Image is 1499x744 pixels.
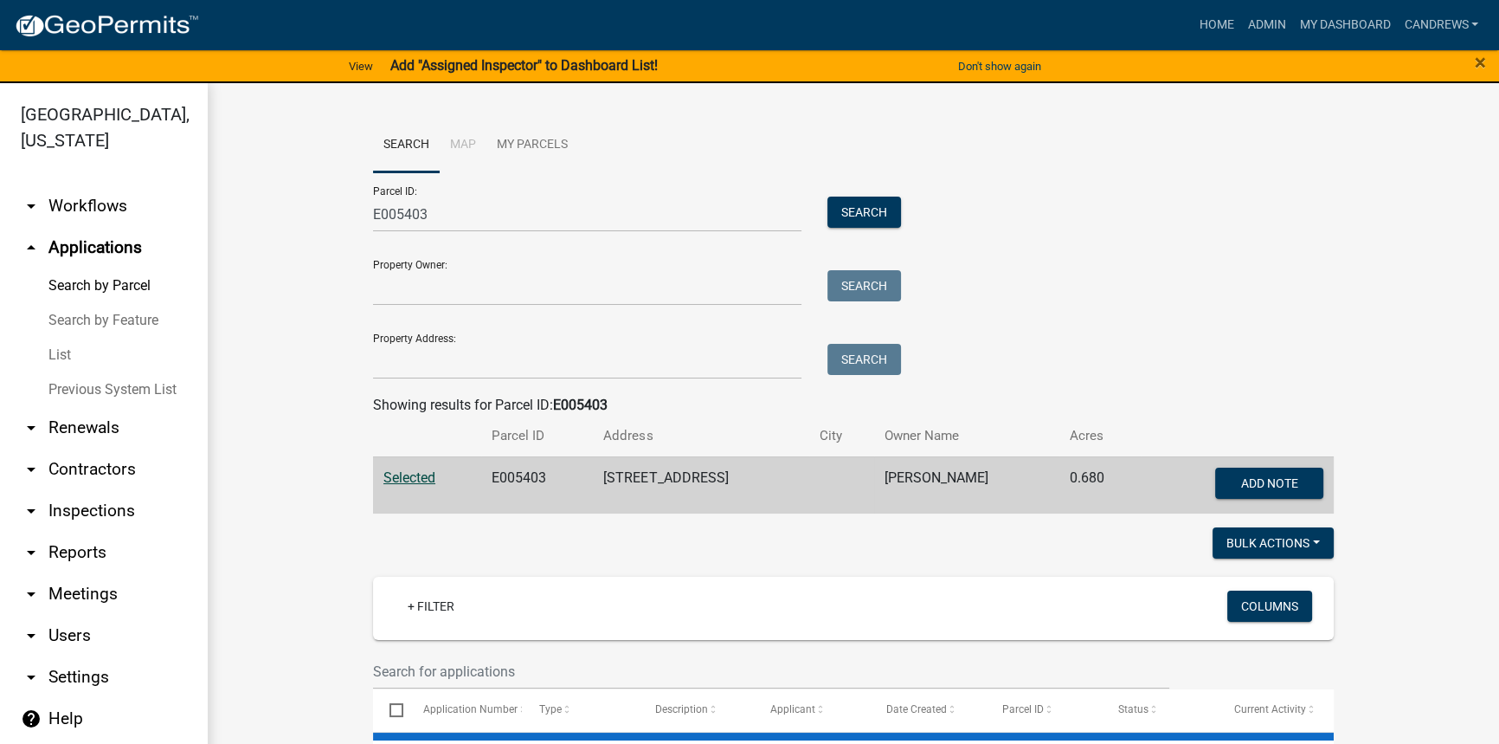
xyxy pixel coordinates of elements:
[423,703,518,715] span: Application Number
[1240,9,1292,42] a: Admin
[373,118,440,173] a: Search
[754,689,870,731] datatable-header-cell: Applicant
[21,584,42,605] i: arrow_drop_down
[1102,689,1218,731] datatable-header-cell: Status
[654,703,707,715] span: Description
[638,689,754,731] datatable-header-cell: Description
[1227,591,1312,622] button: Columns
[373,654,1169,689] input: Search for applications
[481,416,593,456] th: Parcel ID
[1240,476,1297,489] span: Add Note
[1292,9,1397,42] a: My Dashboard
[593,456,809,514] td: [STREET_ADDRESS]
[1218,689,1334,731] datatable-header-cell: Current Activity
[21,501,42,521] i: arrow_drop_down
[1475,52,1486,73] button: Close
[827,270,901,301] button: Search
[21,196,42,217] i: arrow_drop_down
[522,689,638,731] datatable-header-cell: Type
[383,469,435,486] a: Selected
[486,118,578,173] a: My Parcels
[1234,703,1306,715] span: Current Activity
[21,667,42,688] i: arrow_drop_down
[1059,416,1142,456] th: Acres
[1397,9,1485,42] a: candrews
[870,689,986,731] datatable-header-cell: Date Created
[1213,527,1334,559] button: Bulk Actions
[827,344,901,375] button: Search
[373,395,1334,416] div: Showing results for Parcel ID:
[1002,703,1044,715] span: Parcel ID
[481,456,593,514] td: E005403
[21,459,42,480] i: arrow_drop_down
[986,689,1102,731] datatable-header-cell: Parcel ID
[21,625,42,646] i: arrow_drop_down
[874,416,1059,456] th: Owner Name
[1118,703,1148,715] span: Status
[21,417,42,438] i: arrow_drop_down
[1475,50,1486,74] span: ×
[406,689,522,731] datatable-header-cell: Application Number
[1215,468,1323,499] button: Add Note
[827,197,901,228] button: Search
[21,542,42,563] i: arrow_drop_down
[874,456,1059,514] td: [PERSON_NAME]
[342,52,380,81] a: View
[1192,9,1240,42] a: Home
[394,591,468,622] a: + Filter
[886,703,947,715] span: Date Created
[809,416,873,456] th: City
[593,416,809,456] th: Address
[373,689,406,731] datatable-header-cell: Select
[539,703,562,715] span: Type
[770,703,815,715] span: Applicant
[21,708,42,729] i: help
[1059,456,1142,514] td: 0.680
[951,52,1048,81] button: Don't show again
[21,237,42,258] i: arrow_drop_up
[553,397,608,413] strong: E005403
[390,57,658,74] strong: Add "Assigned Inspector" to Dashboard List!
